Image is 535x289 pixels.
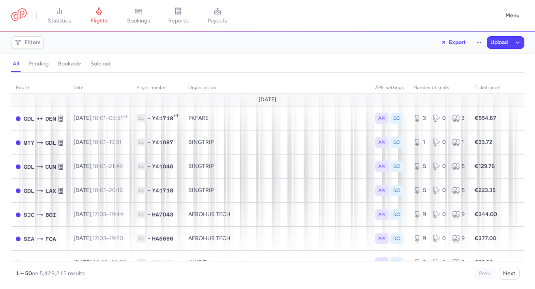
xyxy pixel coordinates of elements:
time: 17:03 [92,211,106,218]
span: Filters [24,39,41,46]
span: [DATE], [73,211,124,218]
span: API [378,211,385,218]
a: bookings [119,7,158,24]
span: • [148,138,150,146]
strong: €33.72 [475,139,492,145]
time: 18:01 [92,187,106,194]
th: date [69,82,132,94]
span: • [148,211,150,218]
span: MH1138 [152,259,173,267]
span: Upload [490,39,508,46]
span: reports [168,17,188,24]
div: 0 [433,138,446,146]
span: • [148,235,150,242]
span: [DATE], [73,187,123,194]
span: Y41718 [152,186,173,194]
div: 9 [452,259,465,267]
a: statistics [40,7,79,24]
td: AEROHUB TECH [184,227,370,251]
span: Y41087 [152,138,173,146]
span: HA6686 [152,235,173,242]
div: 1 [452,138,465,146]
div: 0 [433,235,446,242]
div: 5 [452,186,465,194]
strong: €129.76 [475,163,495,170]
a: flights [79,7,119,24]
span: DC [393,235,400,242]
span: LAX [45,186,56,195]
h4: pending [28,60,49,67]
td: BINGTRIP [184,155,370,179]
a: reports [158,7,198,24]
span: MTY [24,138,34,147]
time: 18:01 [92,115,106,121]
h4: sold out [90,60,111,67]
time: 09:05 [111,259,126,266]
time: 20:16 [109,187,123,194]
span: – [92,211,124,218]
span: on 5,429,215 results [32,270,85,277]
div: 9 [413,235,426,242]
div: 0 [433,186,446,194]
span: DC [393,162,400,170]
span: FCA [45,235,56,243]
span: DC [393,211,400,218]
span: 1L [137,138,146,146]
div: 0 [433,211,446,218]
span: GDL [24,114,34,123]
a: payouts [198,7,237,24]
span: – [92,187,123,194]
th: organization [184,82,370,94]
span: [DATE], [73,139,122,145]
th: Flight number [132,82,184,94]
span: HA7043 [152,211,173,218]
button: Filters [11,37,43,48]
span: 1L [137,235,146,242]
h4: all [13,60,19,67]
td: BINGTRIP [184,179,370,203]
span: 1L [137,211,146,218]
span: DC [393,259,400,267]
strong: €554.87 [475,115,496,121]
h4: bookable [58,60,81,67]
span: KUL [24,259,34,267]
span: CUN [45,162,56,171]
span: GDL [24,162,34,171]
div: 3 [452,114,465,122]
div: 5 [413,186,426,194]
span: 1L [137,114,146,122]
span: – [92,115,127,121]
div: 0 [433,259,446,267]
span: Y41718 [152,114,173,122]
span: [DATE], [73,259,126,266]
span: BOI [45,211,56,219]
span: – [92,259,126,266]
div: 1 [413,138,426,146]
time: 19:44 [109,211,124,218]
span: 1L [137,162,146,170]
a: CitizenPlane red outlined logo [11,8,27,23]
span: SJC [24,211,34,219]
button: Prev. [475,268,496,280]
span: API [378,162,385,170]
button: Menu [501,8,524,23]
button: Upload [487,37,511,48]
span: DEN [45,114,56,123]
div: 9 [413,211,426,218]
td: BINGTRIP [184,131,370,155]
td: UNIFIFI [184,251,370,275]
th: APIs settings [370,82,409,94]
span: API [378,114,385,122]
time: 21:49 [109,163,123,170]
sup: +1 [123,114,127,119]
span: +1 [173,113,179,121]
span: DC [393,138,400,146]
span: Y41046 [152,162,173,170]
span: DC [393,114,400,122]
span: payouts [208,17,227,24]
span: statistics [48,17,71,24]
span: • [148,162,150,170]
time: 19:20 [109,235,123,242]
span: 1L [137,259,146,267]
span: [DATE], [73,235,123,242]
